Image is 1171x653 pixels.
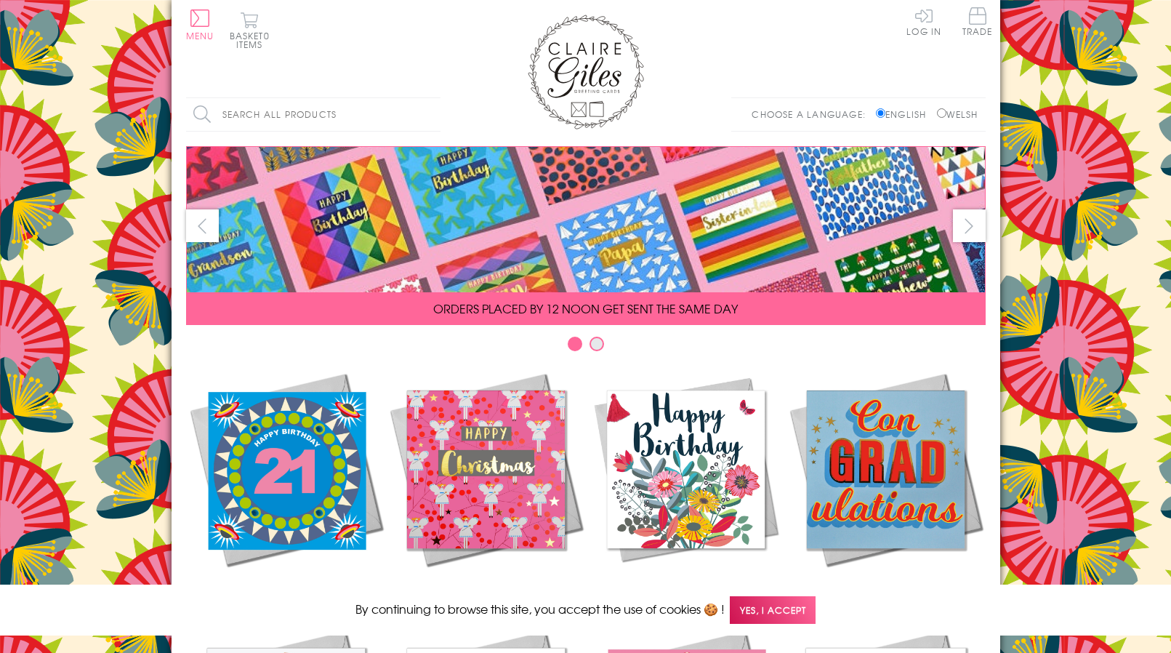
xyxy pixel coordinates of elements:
span: ORDERS PLACED BY 12 NOON GET SENT THE SAME DAY [433,300,738,317]
input: Welsh [937,108,946,118]
div: Carousel Pagination [186,336,986,358]
a: Trade [962,7,993,39]
input: Search [426,98,440,131]
span: Birthdays [651,580,720,598]
span: Christmas [448,580,523,598]
a: Birthdays [586,369,786,598]
span: 0 items [236,29,270,51]
button: Basket0 items [230,12,270,49]
img: Claire Giles Greetings Cards [528,15,644,129]
input: English [876,108,885,118]
span: New Releases [238,580,333,598]
span: Academic [848,580,923,598]
a: Christmas [386,369,586,598]
button: Menu [186,9,214,40]
p: Choose a language: [752,108,873,121]
a: Academic [786,369,986,598]
a: Log In [906,7,941,36]
span: Menu [186,29,214,42]
button: next [953,209,986,242]
input: Search all products [186,98,440,131]
button: Carousel Page 1 (Current Slide) [568,337,582,351]
a: New Releases [186,369,386,598]
button: prev [186,209,219,242]
label: English [876,108,933,121]
label: Welsh [937,108,978,121]
button: Carousel Page 2 [589,337,604,351]
span: Yes, I accept [730,596,816,625]
span: Trade [962,7,993,36]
